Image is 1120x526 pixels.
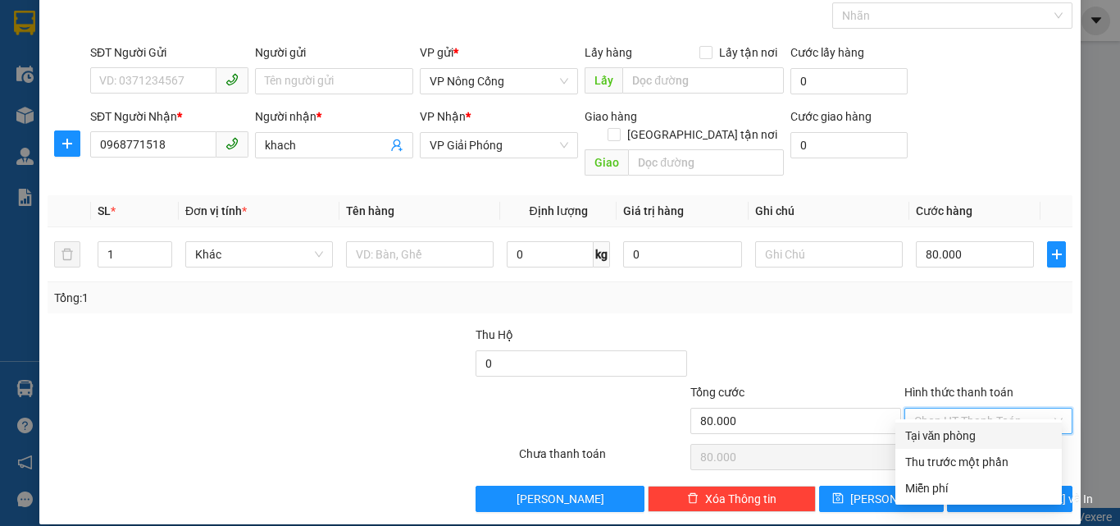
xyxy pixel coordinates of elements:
div: SĐT Người Nhận [90,107,248,126]
span: phone [225,137,239,150]
input: VD: Bàn, Ghế [346,241,494,268]
span: Cước hàng [916,204,972,217]
input: 0 [623,241,741,268]
span: Lấy hàng [585,46,632,59]
span: Giá trị hàng [623,204,684,217]
div: Tại văn phòng [905,427,1052,445]
label: Cước lấy hàng [790,46,864,59]
span: Định lượng [529,204,587,217]
div: Miễn phí [905,479,1052,497]
button: [PERSON_NAME] [476,486,644,512]
span: Tên hàng [346,204,394,217]
span: kg [594,241,610,268]
span: Lấy tận nơi [713,43,784,62]
span: Lấy [585,67,622,94]
span: VP Nông Cống [430,69,568,94]
label: Cước giao hàng [790,110,872,123]
span: [GEOGRAPHIC_DATA] tận nơi [621,126,784,144]
span: Xóa Thông tin [705,490,776,508]
span: [PERSON_NAME] [850,490,938,508]
span: delete [687,492,699,505]
div: Người nhận [255,107,413,126]
button: plus [1047,241,1066,268]
input: Ghi Chú [755,241,903,268]
input: Cước giao hàng [790,132,908,158]
div: Chưa thanh toán [517,445,689,473]
span: VP Nhận [420,110,466,123]
span: phone [225,73,239,86]
div: SĐT Người Gửi [90,43,248,62]
span: save [832,492,844,505]
button: deleteXóa Thông tin [648,486,816,512]
label: Hình thức thanh toán [904,386,1013,399]
div: Tổng: 1 [54,289,434,307]
th: Ghi chú [749,195,909,227]
div: Người gửi [255,43,413,62]
span: Khác [195,242,323,267]
span: plus [1048,248,1065,261]
span: VP Giải Phóng [430,133,568,158]
span: Đơn vị tính [185,204,247,217]
button: delete [54,241,80,268]
span: [PERSON_NAME] [517,490,604,508]
span: user-add [390,139,403,152]
span: Thu Hộ [476,328,513,341]
button: printer[PERSON_NAME] và In [947,486,1072,512]
span: Giao [585,149,628,176]
span: Tổng cước [690,386,744,399]
input: Cước lấy hàng [790,68,908,94]
input: Dọc đường [622,67,784,94]
span: SL [98,204,111,217]
span: plus [55,137,80,150]
button: plus [54,130,80,157]
span: Giao hàng [585,110,637,123]
input: Dọc đường [628,149,784,176]
div: VP gửi [420,43,578,62]
button: save[PERSON_NAME] [819,486,945,512]
div: Thu trước một phần [905,453,1052,471]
